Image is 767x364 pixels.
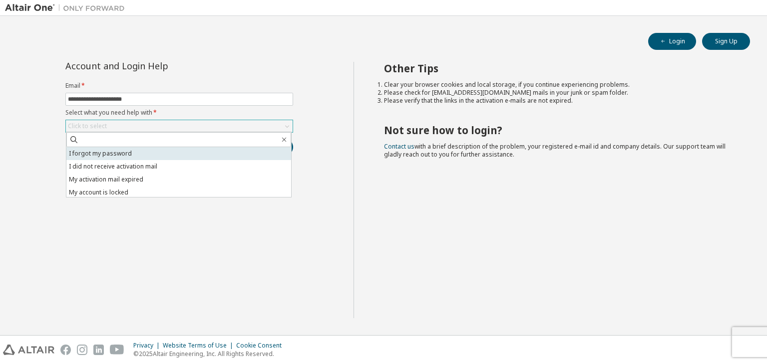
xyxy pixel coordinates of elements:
li: Please check for [EMAIL_ADDRESS][DOMAIN_NAME] mails in your junk or spam folder. [384,89,733,97]
div: Cookie Consent [236,342,288,350]
h2: Not sure how to login? [384,124,733,137]
h2: Other Tips [384,62,733,75]
div: Account and Login Help [65,62,248,70]
span: with a brief description of the problem, your registered e-mail id and company details. Our suppo... [384,142,726,159]
a: Contact us [384,142,414,151]
img: Altair One [5,3,130,13]
div: Privacy [133,342,163,350]
img: linkedin.svg [93,345,104,355]
li: Clear your browser cookies and local storage, if you continue experiencing problems. [384,81,733,89]
img: youtube.svg [110,345,124,355]
img: altair_logo.svg [3,345,54,355]
div: Website Terms of Use [163,342,236,350]
li: I forgot my password [66,147,291,160]
img: facebook.svg [60,345,71,355]
p: © 2025 Altair Engineering, Inc. All Rights Reserved. [133,350,288,358]
li: Please verify that the links in the activation e-mails are not expired. [384,97,733,105]
img: instagram.svg [77,345,87,355]
label: Email [65,82,293,90]
div: Click to select [68,122,107,130]
button: Login [648,33,696,50]
label: Select what you need help with [65,109,293,117]
button: Sign Up [702,33,750,50]
div: Click to select [66,120,293,132]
